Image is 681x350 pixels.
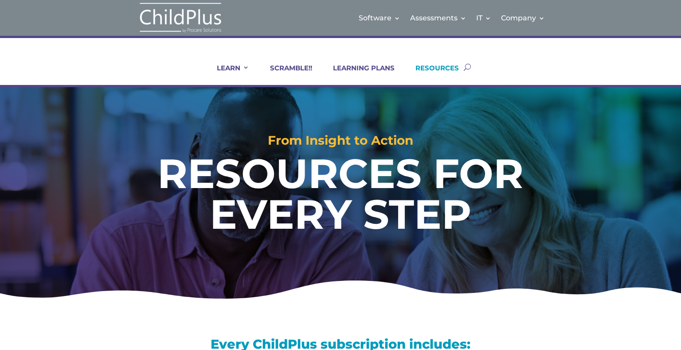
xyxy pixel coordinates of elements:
h2: From Insight to Action [34,134,647,151]
a: LEARNING PLANS [322,64,395,85]
a: SCRAMBLE!! [259,64,312,85]
h1: RESOURCES FOR EVERY STEP [95,153,586,239]
a: LEARN [206,64,249,85]
a: RESOURCES [404,64,459,85]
